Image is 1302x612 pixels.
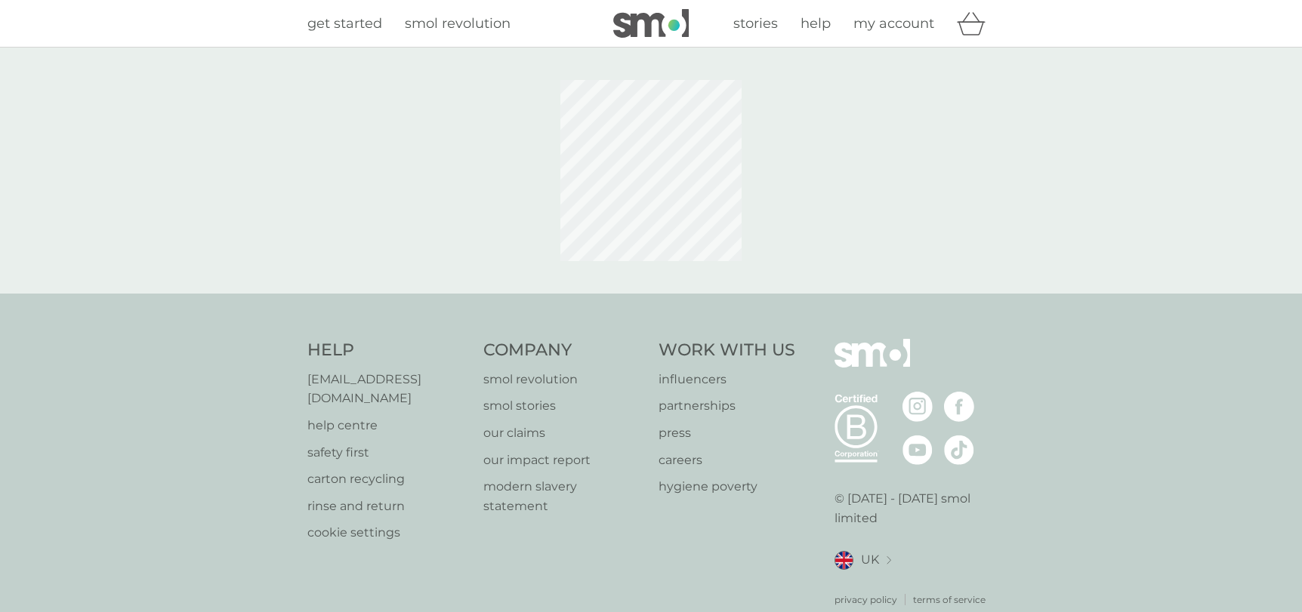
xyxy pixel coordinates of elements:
a: get started [307,13,382,35]
a: safety first [307,443,468,463]
a: carton recycling [307,469,468,489]
a: cookie settings [307,523,468,543]
h4: Company [483,339,644,362]
h4: Work With Us [659,339,795,362]
img: select a new location [887,556,891,564]
span: UK [861,550,879,570]
a: our impact report [483,451,644,470]
p: © [DATE] - [DATE] smol limited [835,489,995,527]
a: hygiene poverty [659,477,795,497]
img: visit the smol Tiktok page [944,435,974,465]
a: influencers [659,370,795,389]
a: our claims [483,423,644,443]
a: [EMAIL_ADDRESS][DOMAIN_NAME] [307,370,468,408]
a: help [801,13,831,35]
img: smol [835,339,910,390]
span: get started [307,15,382,32]
img: UK flag [835,551,853,570]
img: smol [613,9,689,38]
span: my account [853,15,934,32]
img: visit the smol Facebook page [944,392,974,422]
a: careers [659,451,795,470]
a: rinse and return [307,497,468,516]
a: stories [733,13,778,35]
span: smol revolution [405,15,511,32]
a: privacy policy [835,592,897,607]
a: modern slavery statement [483,477,644,515]
a: smol revolution [483,370,644,389]
a: smol stories [483,396,644,416]
img: visit the smol Instagram page [902,392,933,422]
h4: Help [307,339,468,362]
a: my account [853,13,934,35]
div: basket [957,8,995,38]
span: stories [733,15,778,32]
img: visit the smol Youtube page [902,435,933,465]
a: terms of service [913,592,986,607]
a: smol revolution [405,13,511,35]
a: press [659,423,795,443]
span: help [801,15,831,32]
a: help centre [307,416,468,435]
a: partnerships [659,396,795,416]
